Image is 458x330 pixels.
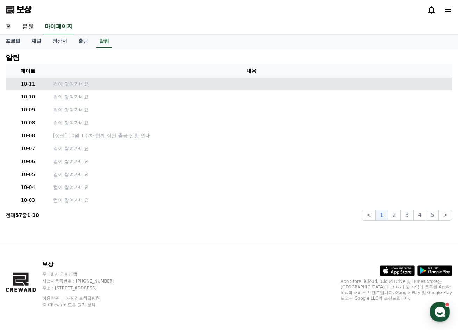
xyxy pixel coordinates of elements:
[53,146,89,151] font: 컴이 쌓여가네요
[47,35,73,48] a: 정산서
[21,81,35,87] font: 10-11
[66,296,100,301] a: 개인정보취급방침
[42,302,97,307] font: © CReward 모든 권리 보유.
[439,210,452,221] button: >
[53,94,89,100] font: 컴이 쌓여가네요
[53,197,89,203] font: 컴이 쌓여가네요
[21,120,35,125] font: 10-08
[42,279,114,284] font: 사업자등록번호 : [PHONE_NUMBER]
[22,212,27,218] font: 중
[21,197,35,203] font: 10-03
[53,107,89,112] font: 컴이 쌓여가네요
[376,210,388,221] button: 1
[53,145,450,152] a: 컴이 쌓여가네요
[90,221,134,239] a: 설정
[45,23,73,30] font: 마이페이지
[53,106,450,113] a: 컴이 쌓여가네요
[21,68,35,74] font: 데이트
[15,212,22,218] font: 57
[401,210,413,221] button: 3
[42,296,64,301] a: 이용약관
[6,38,20,44] font: 프로필
[32,212,39,218] font: 10
[380,212,384,218] font: 1
[26,35,47,48] a: 채널
[30,212,32,218] font: -
[22,23,34,30] font: 음원
[21,107,35,112] font: 10-09
[247,68,256,74] font: 내용
[341,279,452,301] font: App Store, iCloud, iCloud Drive 및 iTunes Store는 [GEOGRAPHIC_DATA]과 그 나라 및 지역에 등록된 Apple Inc.의 서비스...
[46,221,90,239] a: 대화
[362,210,375,221] button: <
[53,184,89,190] font: 컴이 쌓여가네요
[53,171,450,178] a: 컴이 쌓여가네요
[53,80,450,88] a: 컴이 쌓여가네요
[27,212,30,218] font: 1
[405,212,409,218] font: 3
[31,38,41,44] font: 채널
[21,171,35,177] font: 10-05
[43,20,74,34] a: 마이페이지
[96,35,112,48] a: 알림
[42,261,53,267] font: 보상
[53,197,450,204] a: 컴이 쌓여가네요
[53,158,450,165] a: 컴이 쌓여가네요
[443,212,448,218] font: >
[2,221,46,239] a: 홈
[42,296,59,301] font: 이용약관
[22,232,26,237] span: 홈
[21,94,35,100] font: 10-10
[53,93,450,101] a: 컴이 쌓여가네요
[78,38,88,44] font: 출금
[52,38,67,44] font: 정산서
[21,133,35,138] font: 10-08
[53,120,89,125] font: 컴이 쌓여가네요
[53,171,89,177] font: 컴이 쌓여가네요
[53,184,450,191] a: 컴이 쌓여가네요
[108,232,116,237] span: 설정
[53,133,151,138] font: [정산] 10월 1주차 함께 정산 출금 신청 안내
[17,20,39,34] a: 음원
[53,132,450,139] a: [정산] 10월 1주차 함께 정산 출금 신청 안내
[21,159,35,164] font: 10-06
[21,184,35,190] font: 10-04
[99,38,109,44] font: 알림
[53,159,89,164] font: 컴이 쌓여가네요
[388,210,401,221] button: 2
[6,23,11,30] font: 홈
[418,212,421,218] font: 4
[366,212,371,218] font: <
[53,81,89,87] font: 컴이 쌓여가네요
[426,210,438,221] button: 5
[53,119,450,126] a: 컴이 쌓여가네요
[73,35,94,48] a: 출금
[42,286,96,291] font: 주소 : [STREET_ADDRESS]
[393,212,396,218] font: 2
[430,212,434,218] font: 5
[6,53,20,62] font: 알림
[17,5,31,15] font: 보상
[6,212,15,218] font: 전체
[64,232,72,238] span: 대화
[6,4,31,15] a: 보상
[42,272,77,277] font: 주식회사 와이피랩
[21,146,35,151] font: 10-07
[413,210,426,221] button: 4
